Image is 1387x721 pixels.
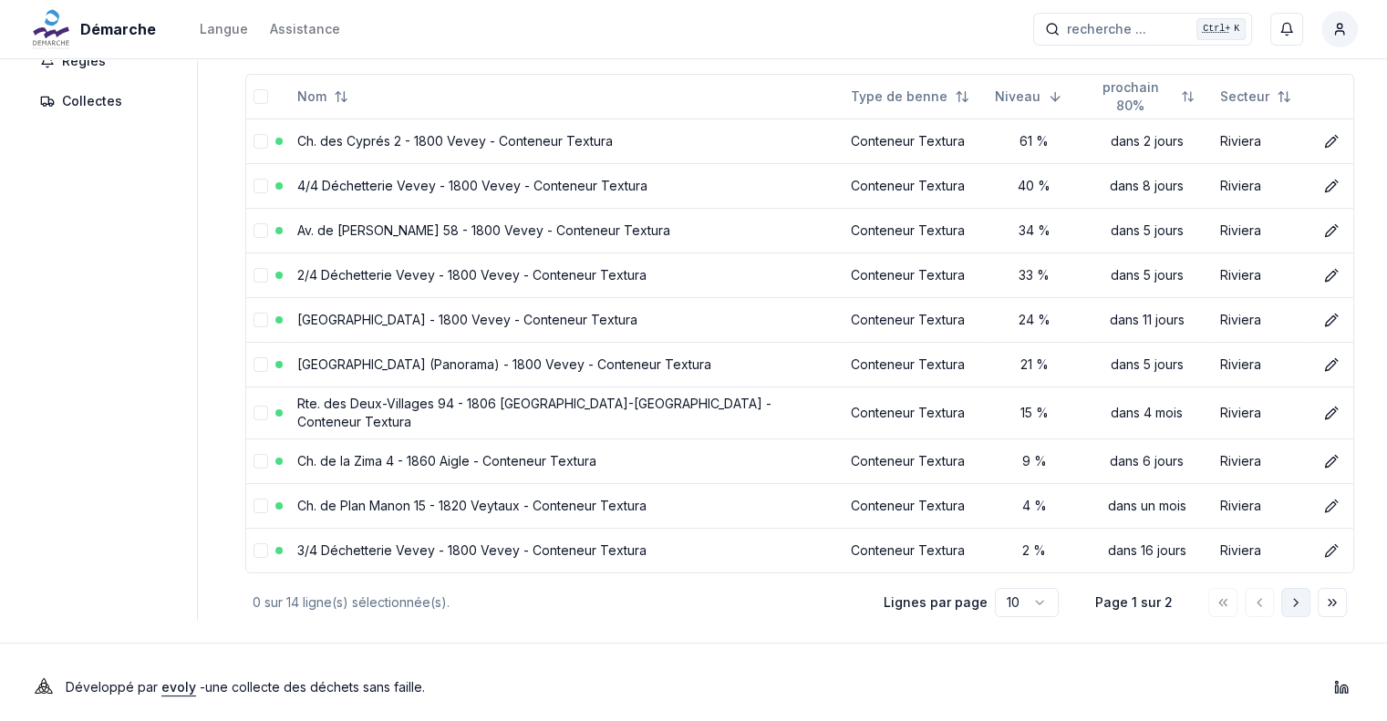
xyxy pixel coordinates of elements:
[1067,20,1146,38] span: recherche ...
[995,404,1073,422] div: 15 %
[844,208,988,252] td: Conteneur Textura
[29,45,186,77] a: Règles
[844,342,988,386] td: Conteneur Textura
[1281,588,1310,617] button: Aller à la page suivante
[1209,82,1302,111] button: Not sorted. Click to sort ascending.
[1077,82,1206,111] button: Not sorted. Click to sort ascending.
[1088,404,1206,422] div: dans 4 mois
[884,593,988,612] p: Lignes par page
[844,118,988,163] td: Conteneur Textura
[995,266,1073,284] div: 33 %
[1213,163,1309,208] td: Riviera
[1088,541,1206,560] div: dans 16 jours
[844,297,988,342] td: Conteneur Textura
[995,177,1073,195] div: 40 %
[254,499,268,513] button: select-row
[297,396,771,429] a: Rte. des Deux-Villages 94 - 1806 [GEOGRAPHIC_DATA]-[GEOGRAPHIC_DATA] - Conteneur Textura
[254,223,268,238] button: select-row
[840,82,980,111] button: Not sorted. Click to sort ascending.
[995,452,1073,470] div: 9 %
[297,453,596,469] a: Ch. de la Zima 4 - 1860 Aigle - Conteneur Textura
[844,252,988,297] td: Conteneur Textura
[1088,452,1206,470] div: dans 6 jours
[1088,132,1206,150] div: dans 2 jours
[297,267,647,283] a: 2/4 Déchetterie Vevey - 1800 Vevey - Conteneur Textura
[995,355,1073,374] div: 21 %
[1220,88,1269,106] span: Secteur
[1213,208,1309,252] td: Riviera
[254,134,268,149] button: select-row
[1088,497,1206,515] div: dans un mois
[200,18,248,40] button: Langue
[1088,311,1206,329] div: dans 11 jours
[995,541,1073,560] div: 2 %
[1088,221,1206,240] div: dans 5 jours
[1213,118,1309,163] td: Riviera
[270,18,340,40] a: Assistance
[851,88,947,106] span: Type de benne
[161,679,196,695] a: evoly
[1088,355,1206,374] div: dans 5 jours
[200,20,248,38] div: Langue
[995,88,1040,106] span: Niveau
[1088,177,1206,195] div: dans 8 jours
[995,221,1073,240] div: 34 %
[66,675,425,700] p: Développé par - une collecte des déchets sans faille .
[254,89,268,104] button: select-all
[1213,386,1309,438] td: Riviera
[286,82,359,111] button: Not sorted. Click to sort ascending.
[297,88,326,106] span: Nom
[254,268,268,283] button: select-row
[297,356,711,372] a: [GEOGRAPHIC_DATA] (Panorama) - 1800 Vevey - Conteneur Textura
[62,92,122,110] span: Collectes
[254,543,268,558] button: select-row
[1213,252,1309,297] td: Riviera
[1088,593,1179,612] div: Page 1 sur 2
[1213,438,1309,483] td: Riviera
[1088,78,1174,115] span: prochain 80%
[297,312,637,327] a: [GEOGRAPHIC_DATA] - 1800 Vevey - Conteneur Textura
[844,163,988,208] td: Conteneur Textura
[297,498,647,513] a: Ch. de Plan Manon 15 - 1820 Veytaux - Conteneur Textura
[1213,483,1309,528] td: Riviera
[254,179,268,193] button: select-row
[844,438,988,483] td: Conteneur Textura
[297,178,647,193] a: 4/4 Déchetterie Vevey - 1800 Vevey - Conteneur Textura
[1318,588,1347,617] button: Aller à la dernière page
[80,18,156,40] span: Démarche
[844,528,988,572] td: Conteneur Textura
[1033,13,1252,46] button: recherche ...Ctrl+K
[254,357,268,372] button: select-row
[297,542,647,558] a: 3/4 Déchetterie Vevey - 1800 Vevey - Conteneur Textura
[984,82,1073,111] button: Sorted descending. Click to sort ascending.
[29,673,58,702] img: Evoly Logo
[297,133,613,149] a: Ch. des Cyprés 2 - 1800 Vevey - Conteneur Textura
[29,18,163,40] a: Démarche
[844,483,988,528] td: Conteneur Textura
[1213,297,1309,342] td: Riviera
[254,406,268,420] button: select-row
[254,313,268,327] button: select-row
[62,52,106,70] span: Règles
[29,7,73,51] img: Démarche Logo
[995,132,1073,150] div: 61 %
[995,311,1073,329] div: 24 %
[253,593,854,612] div: 0 sur 14 ligne(s) sélectionnée(s).
[29,85,186,118] a: Collectes
[254,454,268,469] button: select-row
[1213,528,1309,572] td: Riviera
[995,497,1073,515] div: 4 %
[1088,266,1206,284] div: dans 5 jours
[297,222,670,238] a: Av. de [PERSON_NAME] 58 - 1800 Vevey - Conteneur Textura
[844,386,988,438] td: Conteneur Textura
[1213,342,1309,386] td: Riviera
